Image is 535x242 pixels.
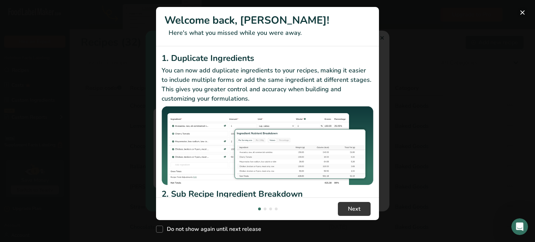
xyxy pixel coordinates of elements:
p: You can now add duplicate ingredients to your recipes, making it easier to include multiple forms... [162,66,373,103]
iframe: Intercom live chat [511,218,528,235]
p: Here's what you missed while you were away. [164,28,371,38]
button: Next [338,202,371,216]
img: Duplicate Ingredients [162,106,373,185]
h1: Welcome back, [PERSON_NAME]! [164,13,371,28]
span: Next [348,205,360,213]
h2: 2. Sub Recipe Ingredient Breakdown [162,188,373,200]
h2: 1. Duplicate Ingredients [162,52,373,64]
span: Do not show again until next release [163,226,261,233]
